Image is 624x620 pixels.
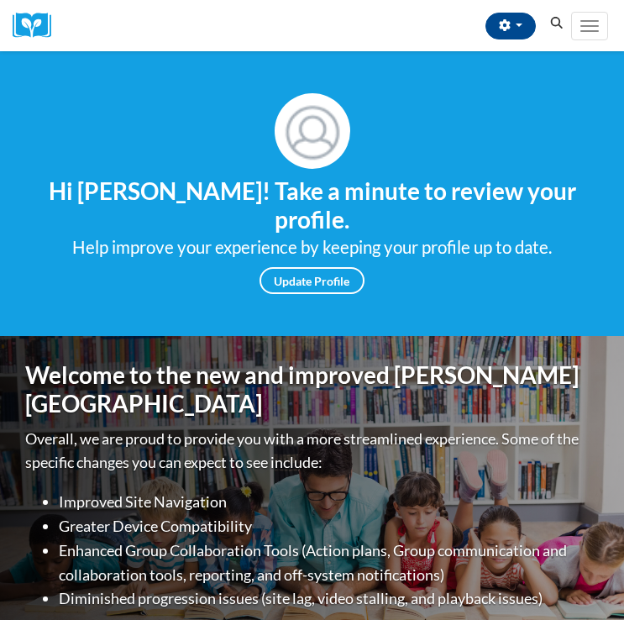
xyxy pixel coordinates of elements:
[544,13,569,34] button: Search
[59,490,599,514] li: Improved Site Navigation
[13,177,611,234] h4: Hi [PERSON_NAME]! Take a minute to review your profile.
[59,586,599,611] li: Diminished progression issues (site lag, video stalling, and playback issues)
[25,361,599,418] h1: Welcome to the new and improved [PERSON_NAME][GEOGRAPHIC_DATA]
[485,13,536,39] button: Account Settings
[13,13,63,39] a: Cox Campus
[260,267,364,294] a: Update Profile
[59,539,599,587] li: Enhanced Group Collaboration Tools (Action plans, Group communication and collaboration tools, re...
[557,553,611,607] iframe: Button to launch messaging window
[275,93,350,169] img: Profile Image
[13,234,611,261] div: Help improve your experience by keeping your profile up to date.
[59,514,599,539] li: Greater Device Compatibility
[25,427,599,476] p: Overall, we are proud to provide you with a more streamlined experience. Some of the specific cha...
[13,13,63,39] img: Logo brand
